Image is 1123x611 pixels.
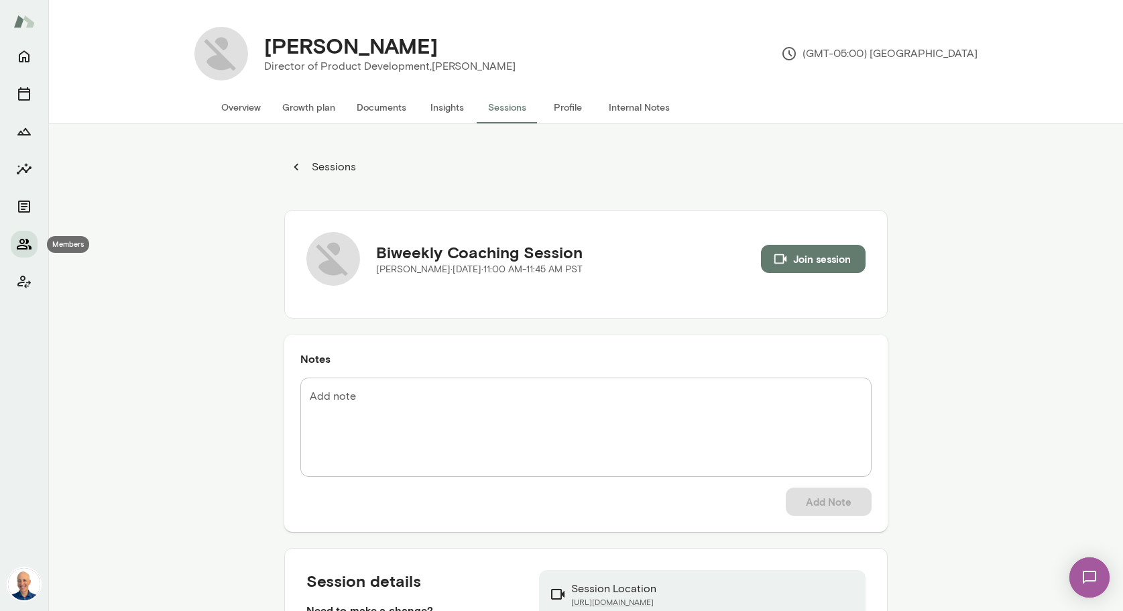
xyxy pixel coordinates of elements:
button: Documents [346,91,417,123]
button: Sessions [284,154,363,180]
p: [PERSON_NAME] · [DATE] · 11:00 AM-11:45 AM PST [376,263,583,276]
p: Sessions [309,159,356,175]
button: Overview [211,91,272,123]
h5: Session details [306,570,518,592]
a: [URL][DOMAIN_NAME] [571,597,656,608]
button: Growth Plan [11,118,38,145]
img: Mento [13,9,35,34]
img: Anthony Schmill [306,232,360,286]
button: Insights [417,91,477,123]
button: Documents [11,193,38,220]
button: Client app [11,268,38,295]
h5: Biweekly Coaching Session [376,241,583,263]
button: Sessions [11,80,38,107]
button: Insights [11,156,38,182]
p: (GMT-05:00) [GEOGRAPHIC_DATA] [781,46,978,62]
button: Members [11,231,38,258]
img: Anthony Schmill [194,27,248,80]
button: Growth plan [272,91,346,123]
h4: [PERSON_NAME] [264,33,438,58]
button: Profile [538,91,598,123]
button: Internal Notes [598,91,681,123]
img: Mark Lazen [8,568,40,600]
button: Join session [761,245,866,273]
button: Home [11,43,38,70]
h6: Notes [300,351,872,367]
button: Sessions [477,91,538,123]
p: Session Location [571,581,656,597]
p: Director of Product Development, [PERSON_NAME] [264,58,516,74]
div: Members [47,236,89,253]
